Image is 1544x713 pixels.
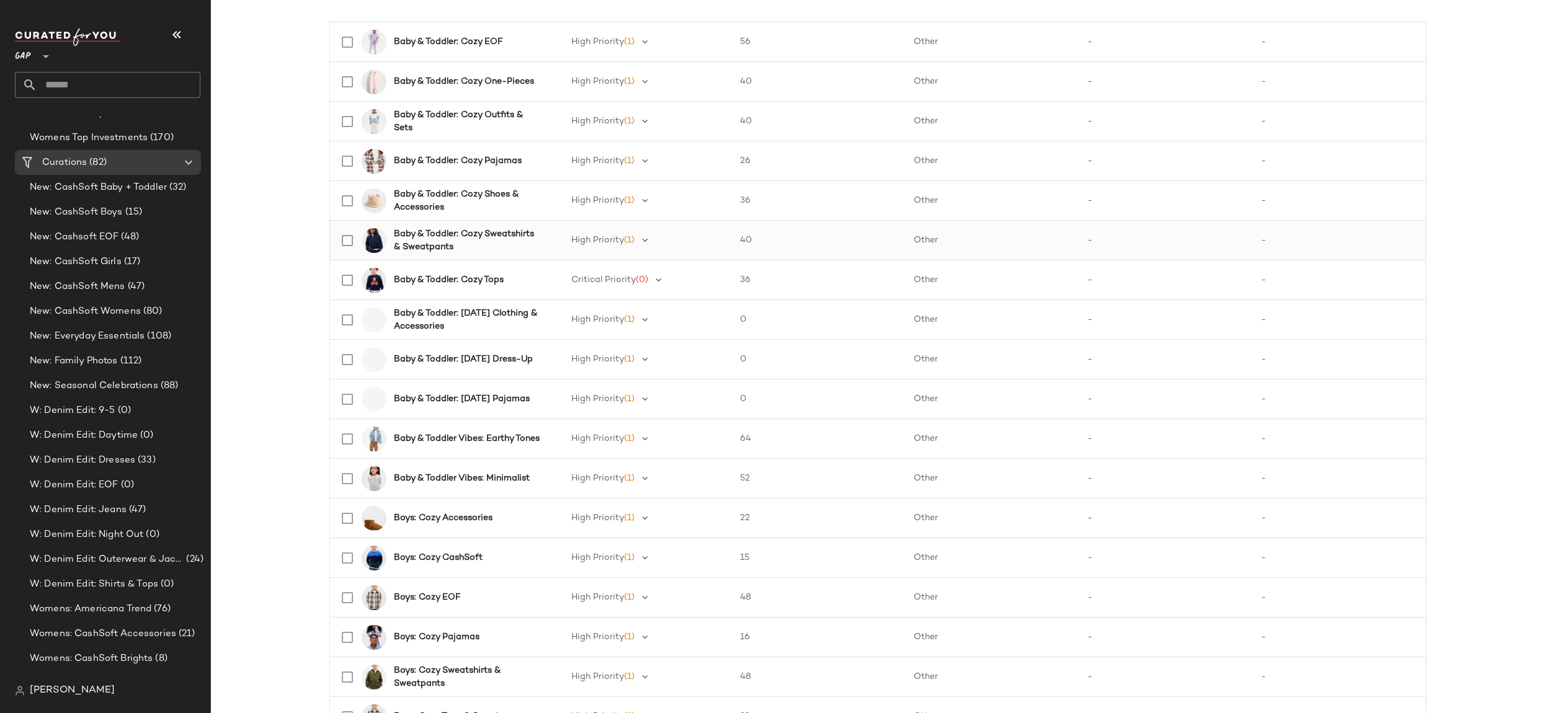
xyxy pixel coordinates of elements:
[394,353,533,366] b: Baby & Toddler: [DATE] Dress-Up
[148,131,174,145] span: (170)
[1078,379,1251,419] td: -
[1251,300,1425,340] td: -
[157,676,176,691] span: (11)
[30,280,125,294] span: New: CashSoft Mens
[135,453,156,467] span: (33)
[904,141,1078,181] td: Other
[1078,260,1251,300] td: -
[730,419,904,459] td: 64
[730,340,904,379] td: 0
[1078,498,1251,538] td: -
[730,459,904,498] td: 52
[904,498,1078,538] td: Other
[624,632,635,642] span: (1)
[730,657,904,697] td: 48
[636,275,648,285] span: (0)
[624,355,635,364] span: (1)
[904,538,1078,578] td: Other
[362,585,386,610] img: cn60383790.jpg
[904,260,1078,300] td: Other
[730,102,904,141] td: 40
[30,503,127,517] span: W: Denim Edit: Jeans
[1251,459,1425,498] td: -
[730,300,904,340] td: 0
[1078,459,1251,498] td: -
[1078,340,1251,379] td: -
[624,77,635,86] span: (1)
[30,602,151,616] span: Womens: Americana Trend
[1078,578,1251,618] td: -
[730,538,904,578] td: 15
[394,35,502,48] b: Baby & Toddler: Cozy EOF
[571,37,624,46] span: High Priority
[394,664,542,690] b: Boys: Cozy Sweatshirts & Sweatpants
[904,22,1078,62] td: Other
[362,30,386,55] img: cn60213542.jpg
[1078,538,1251,578] td: -
[151,602,171,616] span: (76)
[730,62,904,102] td: 40
[904,221,1078,260] td: Other
[904,379,1078,419] td: Other
[904,340,1078,379] td: Other
[30,552,184,567] span: W: Denim Edit: Outerwear & Jackets
[1078,22,1251,62] td: -
[15,29,120,46] img: cfy_white_logo.C9jOOHJF.svg
[15,42,31,64] span: GAP
[1078,62,1251,102] td: -
[624,117,635,126] span: (1)
[394,511,493,525] b: Boys: Cozy Accessories
[30,180,167,195] span: New: CashSoft Baby + Toddler
[30,329,145,343] span: New: Everyday Essentials
[904,459,1078,498] td: Other
[1078,181,1251,221] td: -
[42,156,87,170] span: Curations
[624,513,635,523] span: (1)
[571,394,624,404] span: High Priority
[571,315,624,324] span: High Priority
[624,156,635,166] span: (1)
[904,181,1078,221] td: Other
[730,181,904,221] td: 36
[624,593,635,602] span: (1)
[730,618,904,657] td: 16
[571,672,624,681] span: High Priority
[362,466,386,491] img: cn60617231.jpg
[571,553,624,562] span: High Priority
[362,625,386,650] img: cn60376971.jpg
[624,196,635,205] span: (1)
[158,379,179,393] span: (88)
[167,180,187,195] span: (32)
[1251,538,1425,578] td: -
[394,631,480,644] b: Boys: Cozy Pajamas
[1078,221,1251,260] td: -
[394,273,504,286] b: Baby & Toddler: Cozy Tops
[394,228,542,254] b: Baby & Toddler: Cozy Sweatshirts & Sweatpants
[394,551,483,564] b: Boys: Cozy CashSoft
[624,236,635,245] span: (1)
[394,472,530,485] b: Baby & Toddler Vibes: Minimalist
[30,577,158,591] span: W: Denim Edit: Shirts & Tops
[624,672,635,681] span: (1)
[571,275,636,285] span: Critical Priority
[1251,618,1425,657] td: -
[571,196,624,205] span: High Priority
[1251,181,1425,221] td: -
[362,665,386,689] img: cn60457956.jpg
[362,228,386,253] img: cn59913013.jpg
[138,428,153,443] span: (0)
[904,62,1078,102] td: Other
[571,117,624,126] span: High Priority
[571,632,624,642] span: High Priority
[362,546,386,570] img: cn60415830.jpg
[1251,578,1425,618] td: -
[394,108,542,135] b: Baby & Toddler: Cozy Outfits & Sets
[571,474,624,483] span: High Priority
[394,392,530,405] b: Baby & Toddler: [DATE] Pajamas
[571,593,624,602] span: High Priority
[1251,221,1425,260] td: -
[125,280,145,294] span: (47)
[1078,141,1251,181] td: -
[176,627,195,641] span: (21)
[362,69,386,94] img: cn60127558.jpg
